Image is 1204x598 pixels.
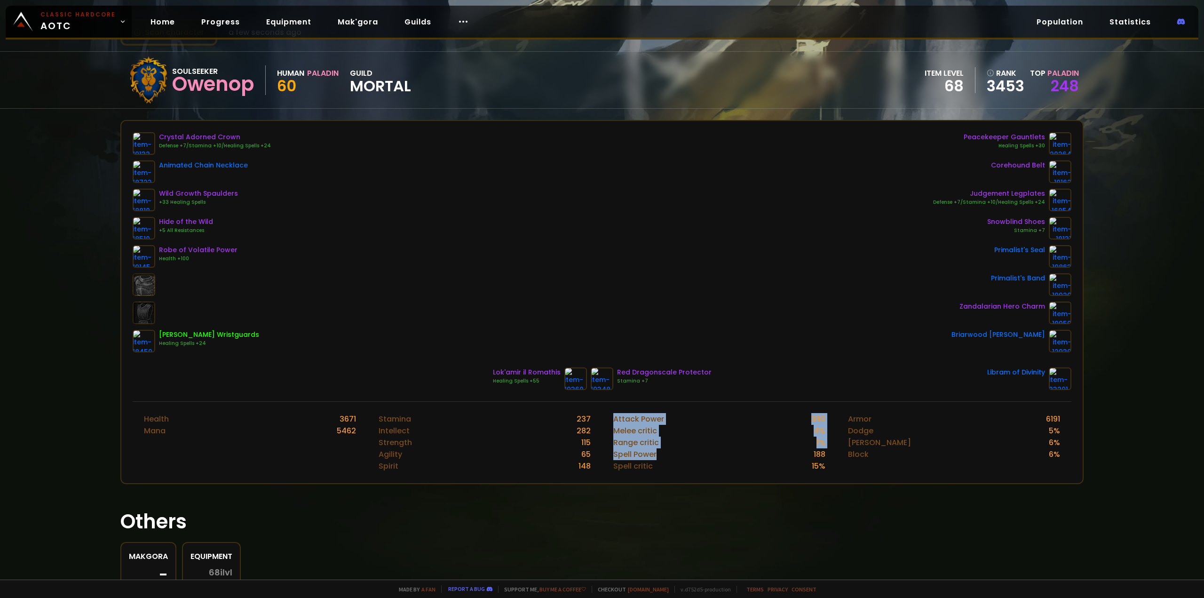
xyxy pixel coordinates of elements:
div: Paladin [307,67,339,79]
div: Armor [848,413,871,425]
div: 3453 [190,568,232,595]
img: item-19131 [1049,217,1071,239]
img: item-19162 [1049,160,1071,183]
div: Human [277,67,304,79]
div: +33 Healing Spells [159,199,238,206]
div: Defense +7/Stamina +10/Healing Spells +24 [933,199,1045,206]
div: Spirit [379,460,398,472]
div: Agility [379,448,402,460]
a: Progress [194,12,247,32]
span: AOTC [40,10,116,33]
div: Peacekeeper Gauntlets [964,132,1045,142]
div: 4 % [814,425,825,437]
div: Crystal Adorned Crown [159,132,271,142]
div: 65 [581,448,591,460]
div: Equipment [190,550,232,562]
div: rank [987,67,1024,79]
div: 188 [814,448,825,460]
img: item-18810 [133,189,155,211]
img: item-16954 [1049,189,1071,211]
img: item-19360 [564,367,587,390]
div: Zandalarian Hero Charm [959,302,1045,311]
div: Animated Chain Necklace [159,160,248,170]
img: item-18723 [133,160,155,183]
div: Stamina +7 [617,377,712,385]
a: Mak'gora [330,12,386,32]
a: Classic HardcoreAOTC [6,6,132,38]
span: 60 [277,75,296,96]
a: 3453 [987,79,1024,93]
div: Snowblind Shoes [987,217,1045,227]
a: Equipment [259,12,319,32]
span: Made by [393,586,436,593]
img: item-19348 [591,367,613,390]
div: Stamina +7 [987,227,1045,234]
div: Intellect [379,425,410,437]
a: Home [143,12,182,32]
div: [PERSON_NAME] Wristguards [159,330,259,340]
a: a fan [421,586,436,593]
a: Guilds [397,12,439,32]
div: 6191 [1046,413,1060,425]
div: Soulseeker [172,65,254,77]
div: Health [144,413,169,425]
small: Classic Hardcore [40,10,116,19]
a: Consent [792,586,816,593]
div: Mana [144,425,166,437]
div: Dodge [848,425,873,437]
div: Primalist's Seal [994,245,1045,255]
img: item-20264 [1049,132,1071,155]
span: Mortal [350,79,411,93]
div: Lok'amir il Romathis [493,367,561,377]
div: Primalist's Band [991,273,1045,283]
span: Paladin [1047,68,1079,79]
a: Population [1029,12,1091,32]
img: item-18459 [133,330,155,352]
div: Healing Spells +55 [493,377,561,385]
div: 6 % [1049,437,1060,448]
div: Makgora [129,550,168,562]
div: 148 [578,460,591,472]
img: item-12930 [1049,330,1071,352]
div: Strength [379,437,412,448]
img: item-19920 [1049,273,1071,296]
img: item-19863 [1049,245,1071,268]
div: Stamina [379,413,411,425]
div: 3671 [340,413,356,425]
div: Hide of the Wild [159,217,213,227]
div: Wild Growth Spaulders [159,189,238,199]
div: Healing Spells +24 [159,340,259,347]
div: Range critic [613,437,659,448]
img: item-19950 [1049,302,1071,324]
div: 1 % [816,437,825,448]
div: Spell critic [613,460,653,472]
img: item-18510 [133,217,155,239]
img: item-23201 [1049,367,1071,390]
div: 282 [577,425,591,437]
a: 248 [1051,75,1079,96]
a: Report a bug [448,585,485,592]
img: item-19145 [133,245,155,268]
div: 237 [577,413,591,425]
div: Judgement Legplates [933,189,1045,199]
a: Privacy [768,586,788,593]
div: guild [350,67,411,93]
div: Healing Spells +30 [964,142,1045,150]
div: Spell Power [613,448,657,460]
div: 5462 [337,425,356,437]
div: Owenop [172,77,254,91]
div: 15 % [812,460,825,472]
span: Support me, [498,586,586,593]
div: Block [848,448,869,460]
span: Checkout [592,586,669,593]
div: - [129,568,168,582]
a: Statistics [1102,12,1158,32]
a: [DOMAIN_NAME] [628,586,669,593]
div: 6 % [1049,448,1060,460]
div: Corehound Belt [991,160,1045,170]
a: Buy me a coffee [539,586,586,593]
div: [PERSON_NAME] [848,437,911,448]
span: v. d752d5 - production [674,586,731,593]
div: Attack Power [613,413,664,425]
div: Libram of Divinity [987,367,1045,377]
